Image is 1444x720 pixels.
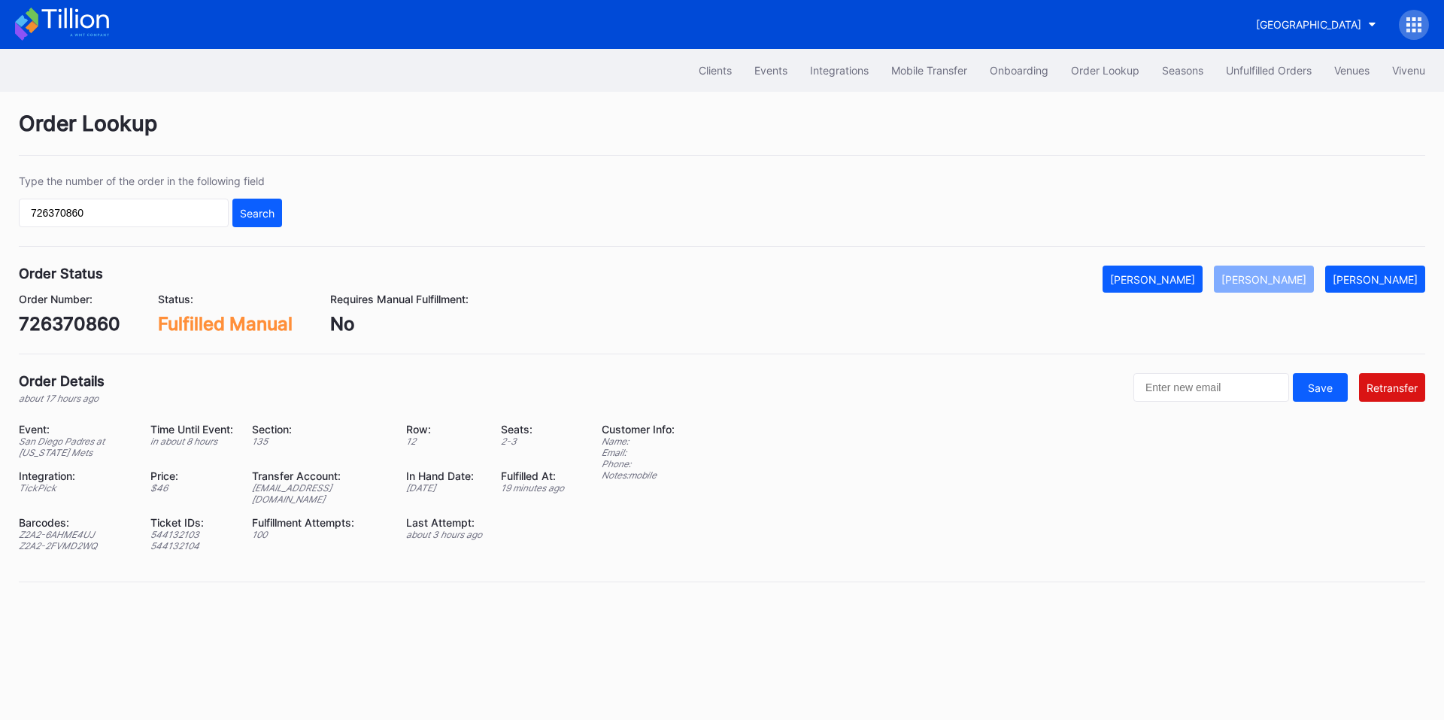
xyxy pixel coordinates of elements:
[330,313,469,335] div: No
[406,436,482,447] div: 12
[1110,273,1195,286] div: [PERSON_NAME]
[1323,56,1381,84] button: Venues
[150,469,233,482] div: Price:
[19,469,132,482] div: Integration:
[1162,64,1203,77] div: Seasons
[19,423,132,436] div: Event:
[19,393,105,404] div: about 17 hours ago
[1367,381,1418,394] div: Retransfer
[699,64,732,77] div: Clients
[1215,56,1323,84] button: Unfulfilled Orders
[1214,266,1314,293] button: [PERSON_NAME]
[1333,273,1418,286] div: [PERSON_NAME]
[1071,64,1139,77] div: Order Lookup
[252,516,388,529] div: Fulfillment Attempts:
[150,482,233,494] div: $ 46
[252,469,388,482] div: Transfer Account:
[891,64,967,77] div: Mobile Transfer
[1226,64,1312,77] div: Unfulfilled Orders
[330,293,469,305] div: Requires Manual Fulfillment:
[150,529,233,540] div: 544132103
[150,423,233,436] div: Time Until Event:
[158,293,293,305] div: Status:
[406,529,482,540] div: about 3 hours ago
[252,436,388,447] div: 135
[19,373,105,389] div: Order Details
[406,516,482,529] div: Last Attempt:
[501,436,564,447] div: 2 - 3
[687,56,743,84] button: Clients
[1151,56,1215,84] button: Seasons
[1381,56,1436,84] button: Vivenu
[602,458,675,469] div: Phone:
[19,313,120,335] div: 726370860
[1308,381,1333,394] div: Save
[252,482,388,505] div: [EMAIL_ADDRESS][DOMAIN_NAME]
[799,56,880,84] button: Integrations
[19,175,282,187] div: Type the number of the order in the following field
[1334,64,1370,77] div: Venues
[19,482,132,494] div: TickPick
[1103,266,1203,293] button: [PERSON_NAME]
[158,313,293,335] div: Fulfilled Manual
[602,436,675,447] div: Name:
[501,482,564,494] div: 19 minutes ago
[19,266,103,281] div: Order Status
[19,540,132,551] div: Z2A2-2FVMD2WQ
[602,447,675,458] div: Email:
[501,469,564,482] div: Fulfilled At:
[1133,373,1289,402] input: Enter new email
[1293,373,1348,402] button: Save
[1245,11,1388,38] button: [GEOGRAPHIC_DATA]
[501,423,564,436] div: Seats:
[19,293,120,305] div: Order Number:
[754,64,787,77] div: Events
[880,56,978,84] button: Mobile Transfer
[978,56,1060,84] button: Onboarding
[602,423,675,436] div: Customer Info:
[252,529,388,540] div: 100
[1392,64,1425,77] div: Vivenu
[252,423,388,436] div: Section:
[1221,273,1306,286] div: [PERSON_NAME]
[19,111,1425,156] div: Order Lookup
[602,469,675,481] div: Notes: mobile
[240,207,275,220] div: Search
[406,423,482,436] div: Row:
[1060,56,1151,84] button: Order Lookup
[150,540,233,551] div: 544132104
[743,56,799,84] button: Events
[19,199,229,227] input: GT59662
[19,436,132,458] div: San Diego Padres at [US_STATE] Mets
[1325,266,1425,293] button: [PERSON_NAME]
[1359,373,1425,402] button: Retransfer
[232,199,282,227] button: Search
[406,469,482,482] div: In Hand Date:
[990,64,1048,77] div: Onboarding
[810,64,869,77] div: Integrations
[406,482,482,494] div: [DATE]
[1256,18,1361,31] div: [GEOGRAPHIC_DATA]
[150,436,233,447] div: in about 8 hours
[19,529,132,540] div: Z2A2-6AHME4UJ
[19,516,132,529] div: Barcodes:
[150,516,233,529] div: Ticket IDs:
